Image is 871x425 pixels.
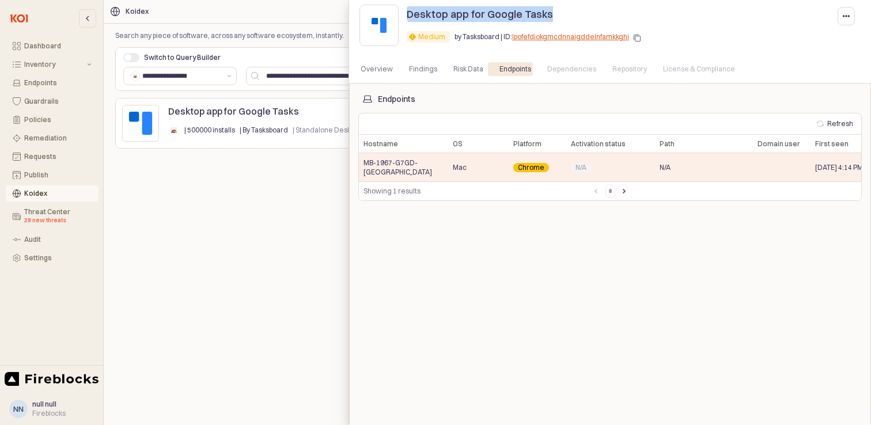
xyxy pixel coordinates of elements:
[418,31,445,43] div: Medium
[453,139,463,149] span: OS
[446,62,490,76] div: Risk Data
[617,184,631,198] button: Next page
[605,185,614,198] input: Page
[660,163,671,172] span: N/A
[663,62,735,76] div: License & Compliance
[815,139,849,149] span: First seen
[815,163,863,172] span: [DATE] 4:14 PM
[512,32,629,41] a: lpofefdiokgmcdnnaigddelnfamkkghi
[575,163,586,172] span: N/A
[378,94,415,104] div: Endpoints
[407,6,553,22] p: Desktop app for Google Tasks
[361,62,393,76] div: Overview
[402,62,444,76] div: Findings
[656,62,742,76] div: License & Compliance
[363,158,444,177] span: MB-1967-G7GD-[GEOGRAPHIC_DATA]
[758,139,800,149] span: Domain user
[363,139,398,149] span: Hostname
[493,62,538,76] div: Endpoints
[547,62,596,76] div: Dependencies
[409,62,437,76] div: Findings
[812,117,858,131] button: Refresh
[363,185,585,197] div: Showing 1 results
[612,62,647,76] div: Repository
[359,181,861,200] div: Table toolbar
[540,62,603,76] div: Dependencies
[499,62,531,76] div: Endpoints
[455,32,629,42] p: by Tasksboard | ID:
[453,163,467,172] span: Mac
[660,139,675,149] span: Path
[518,163,544,172] span: Chrome
[571,139,626,149] span: Activation status
[453,62,483,76] div: Risk Data
[605,62,654,76] div: Repository
[513,139,541,149] span: Platform
[354,62,400,76] div: Overview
